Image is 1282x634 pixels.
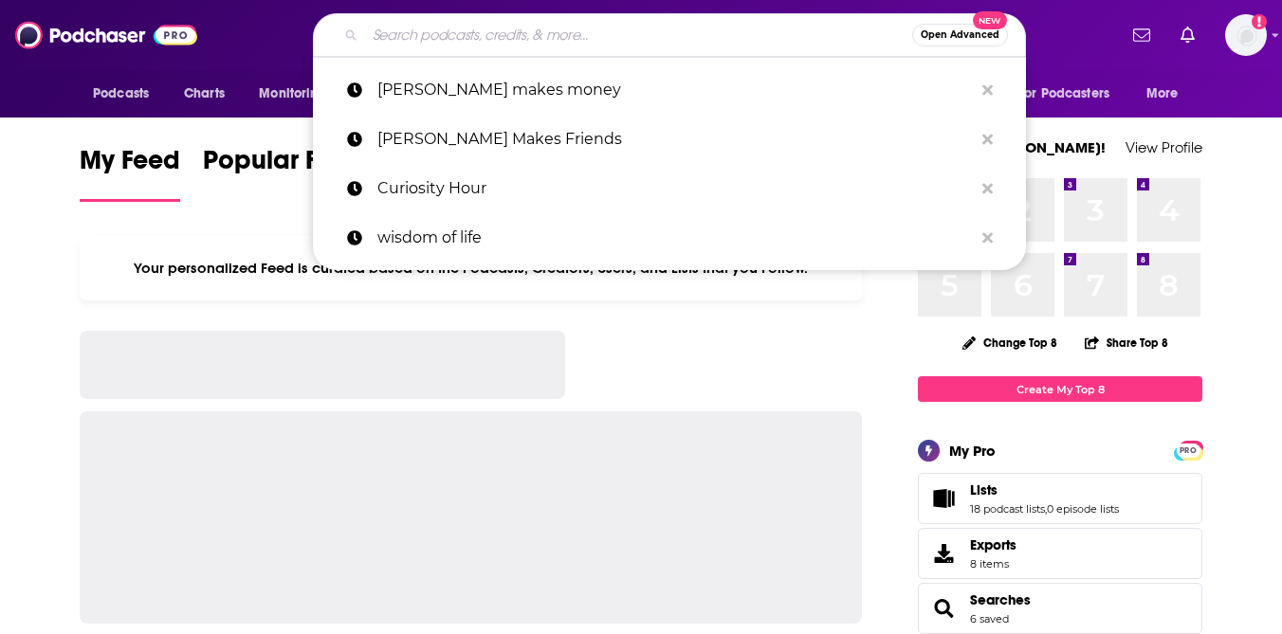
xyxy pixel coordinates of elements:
img: User Profile [1225,14,1267,56]
div: Your personalized Feed is curated based on the Podcasts, Creators, Users, and Lists that you Follow. [80,236,862,300]
a: 6 saved [970,612,1009,625]
a: [PERSON_NAME] Makes Friends [313,115,1026,164]
span: Charts [184,81,225,107]
span: Podcasts [93,81,149,107]
button: open menu [80,76,174,112]
button: open menu [246,76,351,112]
span: Lists [918,473,1202,524]
a: wisdom of life [313,213,1026,263]
div: Search podcasts, credits, & more... [313,13,1026,57]
a: 0 episode lists [1047,502,1119,516]
span: Logged in as megcassidy [1225,14,1267,56]
p: Travis Makes Friends [377,115,973,164]
a: Popular Feed [203,144,364,202]
p: travis makes money [377,65,973,115]
span: PRO [1177,444,1200,458]
span: Exports [970,536,1016,553]
span: More [1146,81,1179,107]
button: open menu [1006,76,1137,112]
a: Lists [925,485,962,512]
button: Open AdvancedNew [912,24,1008,46]
svg: Add a profile image [1252,14,1267,29]
span: New [973,11,1007,29]
button: Share Top 8 [1084,324,1169,361]
span: Open Advanced [921,30,999,40]
span: 8 items [970,557,1016,571]
p: Curiosity Hour [377,164,973,213]
a: Lists [970,481,1119,498]
span: My Feed [80,144,180,188]
p: wisdom of life [377,213,973,263]
div: My Pro [949,442,996,460]
button: Show profile menu [1225,14,1267,56]
a: Create My Top 8 [918,376,1202,402]
a: Searches [925,595,962,622]
span: , [1045,502,1047,516]
a: PRO [1177,443,1200,457]
a: [PERSON_NAME] makes money [313,65,1026,115]
a: My Feed [80,144,180,202]
span: For Podcasters [1018,81,1109,107]
input: Search podcasts, credits, & more... [365,20,912,50]
a: Exports [918,528,1202,579]
a: Searches [970,591,1031,608]
span: Lists [970,481,998,498]
button: open menu [1133,76,1202,112]
a: 18 podcast lists [970,502,1045,516]
span: Monitoring [259,81,326,107]
span: Searches [918,583,1202,634]
button: Change Top 8 [951,331,1069,354]
span: Exports [925,540,962,567]
a: Show notifications dropdown [1126,19,1158,51]
a: Show notifications dropdown [1173,19,1202,51]
img: Podchaser - Follow, Share and Rate Podcasts [15,17,197,53]
a: View Profile [1126,138,1202,156]
a: Curiosity Hour [313,164,1026,213]
a: Charts [172,76,236,112]
span: Popular Feed [203,144,364,188]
